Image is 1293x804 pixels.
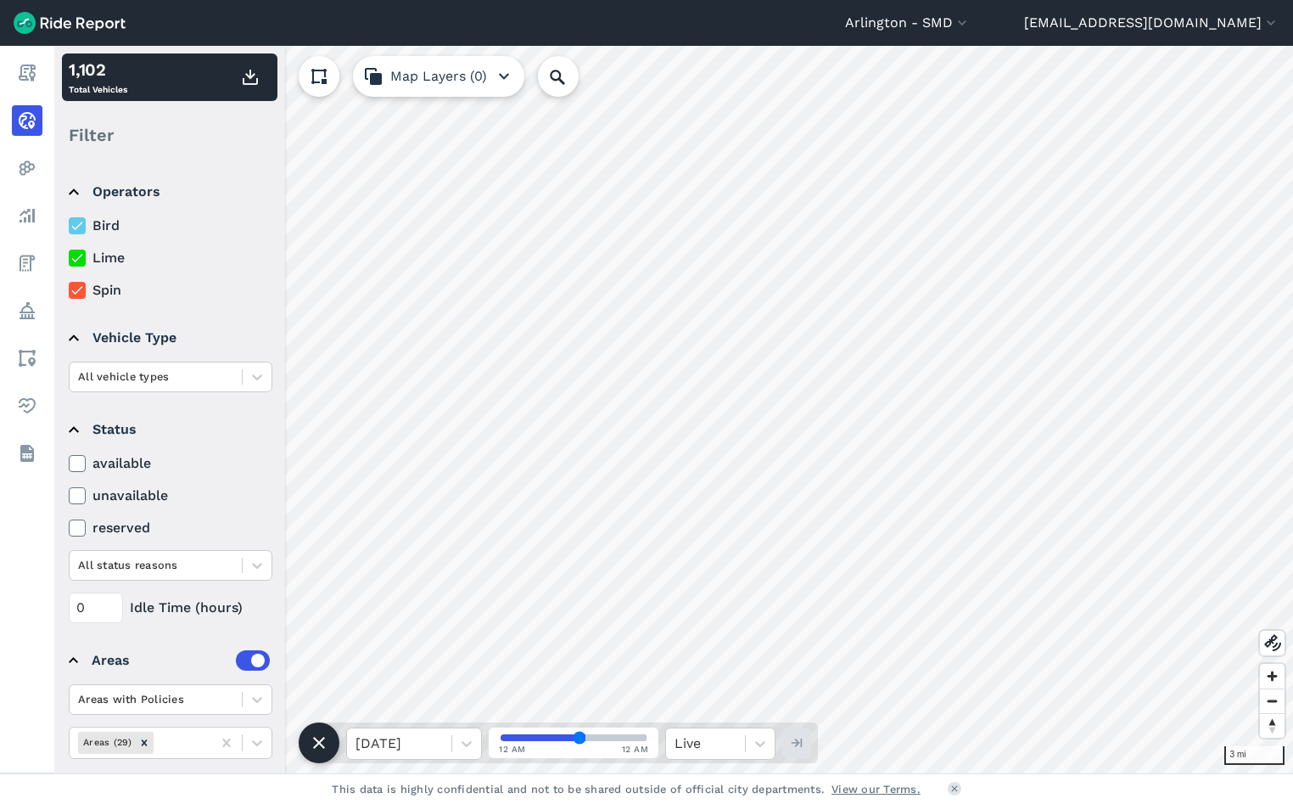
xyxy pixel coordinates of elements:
[353,56,524,97] button: Map Layers (0)
[69,280,272,301] label: Spin
[12,200,42,231] a: Analyze
[78,732,135,753] div: Areas (29)
[54,46,1293,773] canvas: Map
[92,650,270,671] div: Areas
[1260,689,1285,713] button: Zoom out
[69,248,272,268] label: Lime
[12,391,42,421] a: Health
[69,314,270,362] summary: Vehicle Type
[69,518,272,538] label: reserved
[69,57,127,98] div: Total Vehicles
[1260,713,1285,738] button: Reset bearing to north
[69,453,272,474] label: available
[1224,746,1285,765] div: 3 mi
[135,732,154,753] div: Remove Areas (29)
[69,593,272,623] div: Idle Time (hours)
[622,743,649,756] span: 12 AM
[538,56,606,97] input: Search Location or Vehicles
[69,406,270,453] summary: Status
[69,216,272,236] label: Bird
[12,105,42,136] a: Realtime
[12,248,42,278] a: Fees
[845,13,971,33] button: Arlington - SMD
[12,153,42,183] a: Heatmaps
[499,743,526,756] span: 12 AM
[12,343,42,374] a: Areas
[1024,13,1279,33] button: [EMAIL_ADDRESS][DOMAIN_NAME]
[1260,664,1285,689] button: Zoom in
[69,57,127,82] div: 1,102
[69,637,270,684] summary: Areas
[12,295,42,326] a: Policy
[69,486,272,506] label: unavailable
[831,781,921,797] a: View our Terms.
[12,438,42,469] a: Datasets
[62,109,277,161] div: Filter
[12,58,42,88] a: Report
[69,771,272,791] label: Filter vehicles by areas
[14,12,126,34] img: Ride Report
[69,168,270,216] summary: Operators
